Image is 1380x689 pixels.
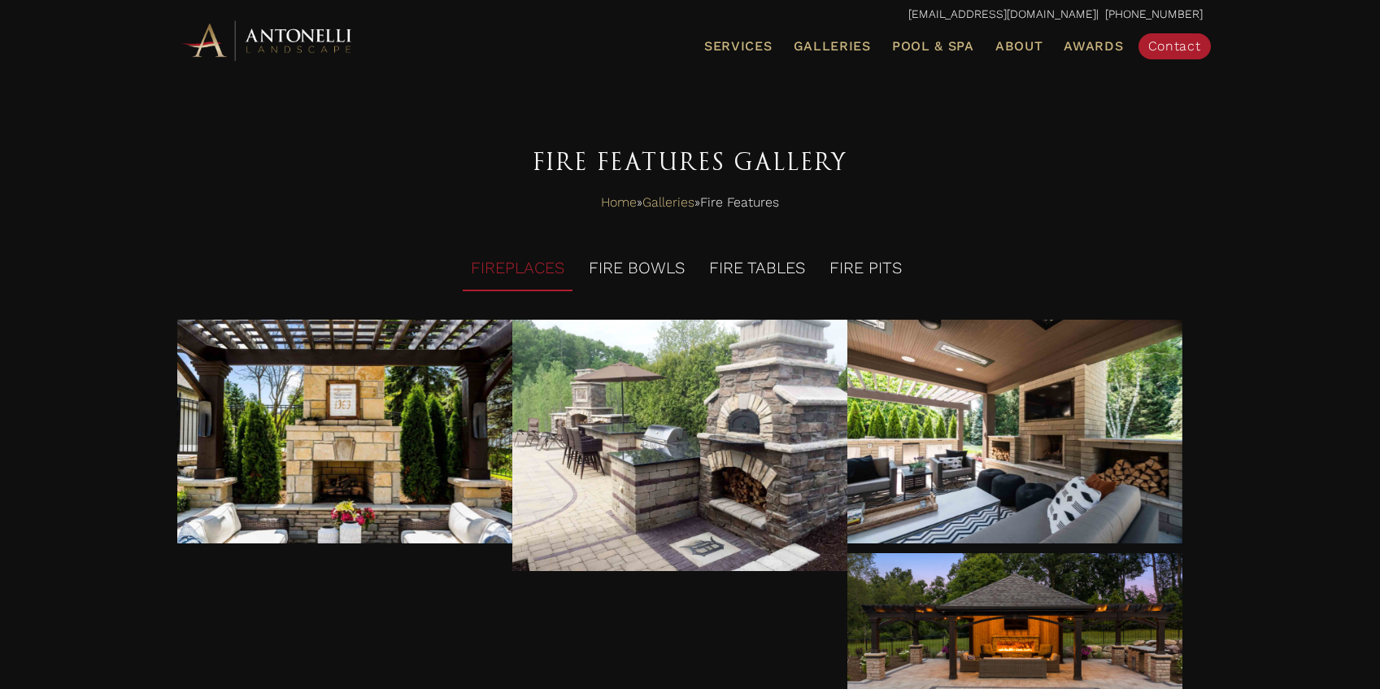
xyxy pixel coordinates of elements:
[989,36,1050,57] a: About
[178,143,1203,182] h2: Fire Features Gallery
[601,190,637,215] a: Home
[821,246,910,291] li: FIRE PITS
[701,246,813,291] li: FIRE TABLES
[892,38,974,54] span: Pool & Spa
[794,38,871,54] span: Galleries
[700,190,779,215] span: Fire Features
[581,246,693,291] li: FIRE BOWLS
[642,190,694,215] a: Galleries
[704,40,773,53] span: Services
[698,36,779,57] a: Services
[787,36,877,57] a: Galleries
[178,4,1203,25] p: | [PHONE_NUMBER]
[601,190,779,215] span: » »
[463,246,572,291] li: FIREPLACES
[1138,33,1211,59] a: Contact
[178,190,1203,215] nav: Breadcrumbs
[1148,38,1201,54] span: Contact
[1064,38,1123,54] span: Awards
[908,7,1096,20] a: [EMAIL_ADDRESS][DOMAIN_NAME]
[886,36,981,57] a: Pool & Spa
[995,40,1043,53] span: About
[1057,36,1130,57] a: Awards
[178,18,357,63] img: Antonelli Horizontal Logo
